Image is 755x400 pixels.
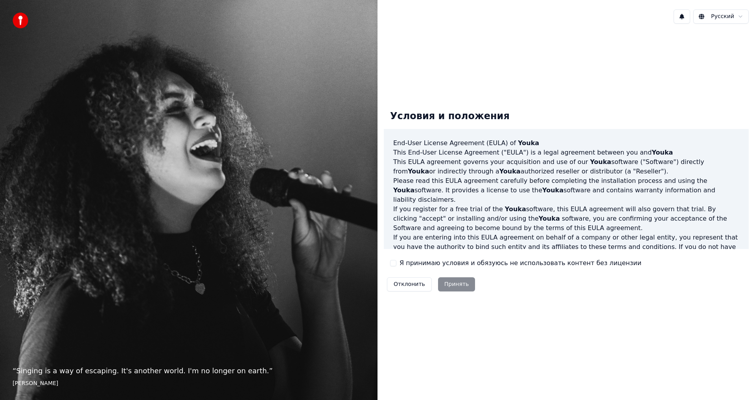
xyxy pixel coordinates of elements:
[400,258,641,268] label: Я принимаю условия и обязуюсь не использовать контент без лицензии
[393,176,739,205] p: Please read this EULA agreement carefully before completing the installation process and using th...
[518,139,539,147] span: Youka
[505,205,526,213] span: Youka
[387,277,432,291] button: Отклонить
[13,365,365,376] p: “ Singing is a way of escaping. It's another world. I'm no longer on earth. ”
[393,205,739,233] p: If you register for a free trial of the software, this EULA agreement will also govern that trial...
[590,158,611,166] span: Youka
[539,215,560,222] span: Youka
[13,13,28,28] img: youka
[652,149,673,156] span: Youka
[393,157,739,176] p: This EULA agreement governs your acquisition and use of our software ("Software") directly from o...
[393,233,739,271] p: If you are entering into this EULA agreement on behalf of a company or other legal entity, you re...
[393,148,739,157] p: This End-User License Agreement ("EULA") is a legal agreement between you and
[542,186,563,194] span: Youka
[13,380,365,387] footer: [PERSON_NAME]
[384,104,516,129] div: Условия и положения
[408,168,429,175] span: Youka
[393,186,414,194] span: Youka
[499,168,521,175] span: Youka
[393,138,739,148] h3: End-User License Agreement (EULA) of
